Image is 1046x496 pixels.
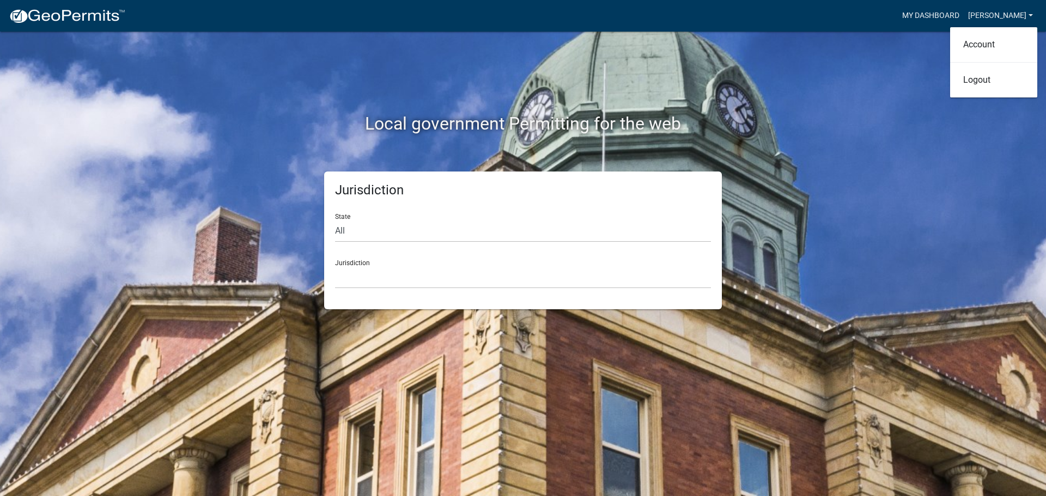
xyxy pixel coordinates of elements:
a: My Dashboard [898,5,964,26]
a: [PERSON_NAME] [964,5,1037,26]
div: [PERSON_NAME] [950,27,1037,97]
h5: Jurisdiction [335,182,711,198]
a: Logout [950,67,1037,93]
a: Account [950,32,1037,58]
h2: Local government Permitting for the web [221,113,825,134]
